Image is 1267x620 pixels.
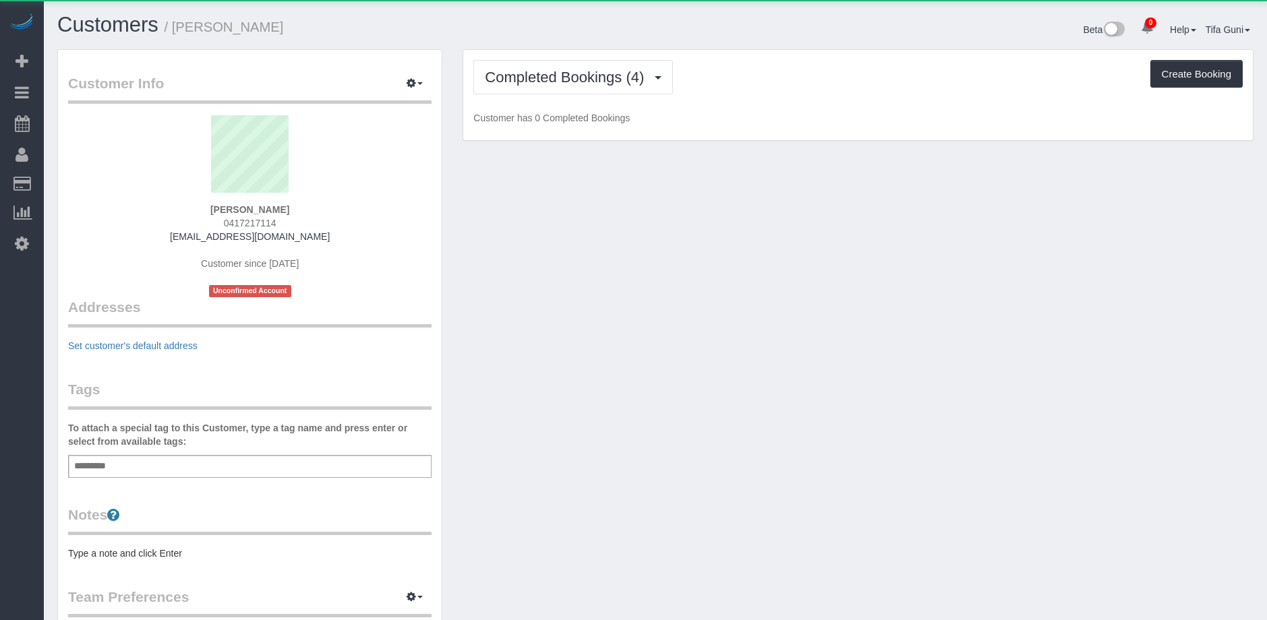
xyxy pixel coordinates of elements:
legend: Notes [68,505,432,535]
strong: [PERSON_NAME] [210,204,289,215]
span: Unconfirmed Account [209,285,291,297]
a: Set customer's default address [68,340,198,351]
a: Tifa Guni [1206,24,1250,35]
span: Completed Bookings (4) [485,69,651,86]
span: Customer since [DATE] [201,258,299,269]
button: Completed Bookings (4) [473,60,673,94]
span: 0417217114 [224,218,276,228]
span: 0 [1145,18,1156,28]
label: To attach a special tag to this Customer, type a tag name and press enter or select from availabl... [68,421,432,448]
legend: Tags [68,379,432,410]
button: Create Booking [1150,60,1243,88]
small: / [PERSON_NAME] [165,20,284,34]
a: 0 [1134,13,1160,43]
a: Help [1170,24,1196,35]
a: Beta [1083,24,1125,35]
img: Automaid Logo [8,13,35,32]
legend: Team Preferences [68,587,432,617]
p: Customer has 0 Completed Bookings [473,111,1243,125]
a: Customers [57,13,158,36]
legend: Customer Info [68,73,432,104]
img: New interface [1102,22,1125,39]
pre: Type a note and click Enter [68,547,432,560]
a: [EMAIL_ADDRESS][DOMAIN_NAME] [170,231,330,242]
